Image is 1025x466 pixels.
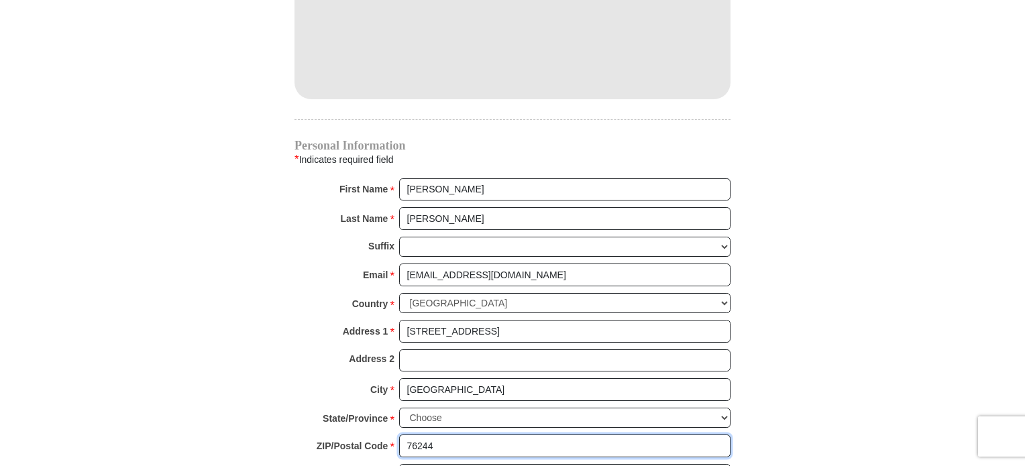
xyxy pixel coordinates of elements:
[317,436,388,455] strong: ZIP/Postal Code
[323,409,388,428] strong: State/Province
[363,266,388,284] strong: Email
[294,151,731,168] div: Indicates required field
[294,140,731,151] h4: Personal Information
[349,349,394,368] strong: Address 2
[368,237,394,255] strong: Suffix
[370,380,388,399] strong: City
[343,322,388,341] strong: Address 1
[341,209,388,228] strong: Last Name
[339,180,388,198] strong: First Name
[352,294,388,313] strong: Country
